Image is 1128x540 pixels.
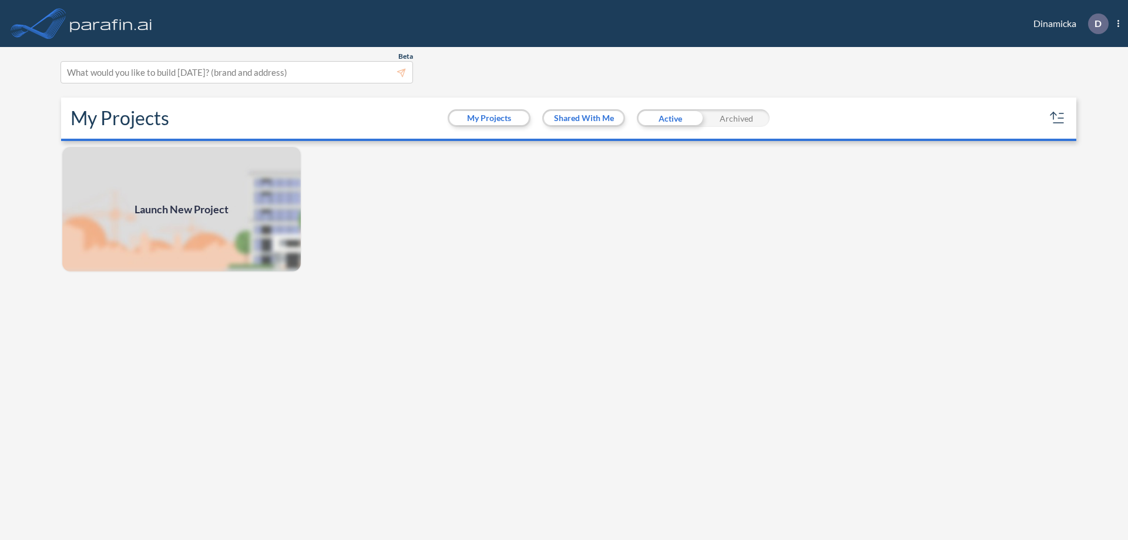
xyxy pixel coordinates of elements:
[61,146,302,273] img: add
[1095,18,1102,29] p: D
[544,111,623,125] button: Shared With Me
[61,146,302,273] a: Launch New Project
[449,111,529,125] button: My Projects
[135,202,229,217] span: Launch New Project
[637,109,703,127] div: Active
[1016,14,1119,34] div: Dinamicka
[398,52,413,61] span: Beta
[703,109,770,127] div: Archived
[70,107,169,129] h2: My Projects
[68,12,155,35] img: logo
[1048,109,1067,128] button: sort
